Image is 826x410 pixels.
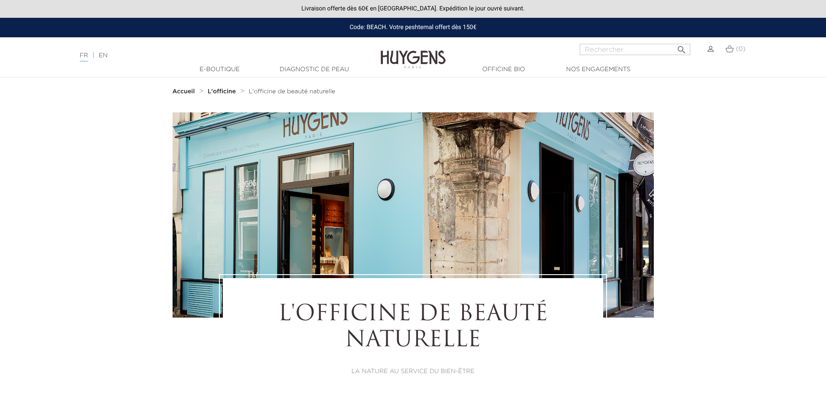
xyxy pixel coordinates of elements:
a: L'officine de beauté naturelle [249,88,336,95]
a: Diagnostic de peau [271,65,358,74]
p: LA NATURE AU SERVICE DU BIEN-ÊTRE [247,367,579,376]
a: E-Boutique [176,65,263,74]
span: (0) [736,46,745,52]
a: L'officine [208,88,238,95]
input: Rechercher [580,44,690,55]
strong: L'officine [208,89,236,95]
div: | [75,50,338,61]
i:  [676,42,687,52]
a: Officine Bio [460,65,547,74]
h1: L'OFFICINE DE BEAUTÉ NATURELLE [247,302,579,354]
strong: Accueil [173,89,195,95]
span: L'officine de beauté naturelle [249,89,336,95]
a: FR [80,52,88,62]
a: EN [99,52,108,59]
img: Huygens [381,36,446,70]
button:  [674,41,689,53]
a: Accueil [173,88,197,95]
a: Nos engagements [555,65,642,74]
